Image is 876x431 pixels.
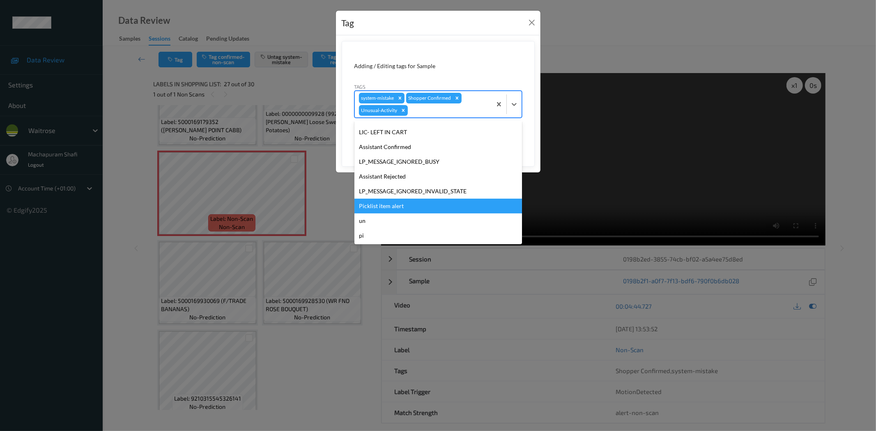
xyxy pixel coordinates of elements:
[354,125,522,140] div: LIC- LEFT IN CART
[359,93,395,103] div: system-mistake
[406,93,453,103] div: Shopper Confirmed
[354,154,522,169] div: LP_MESSAGE_IGNORED_BUSY
[354,228,522,243] div: pi
[399,105,408,116] div: Remove Unusual-Activity
[526,17,538,28] button: Close
[359,105,399,116] div: Unusual-Activity
[395,93,405,103] div: Remove system-mistake
[354,62,522,70] div: Adding / Editing tags for Sample
[354,169,522,184] div: Assistant Rejected
[354,184,522,199] div: LP_MESSAGE_IGNORED_INVALID_STATE
[354,140,522,154] div: Assistant Confirmed
[354,213,522,228] div: un
[354,199,522,213] div: Picklist item alert
[453,93,462,103] div: Remove Shopper Confirmed
[354,83,366,90] label: Tags
[342,16,354,30] div: Tag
